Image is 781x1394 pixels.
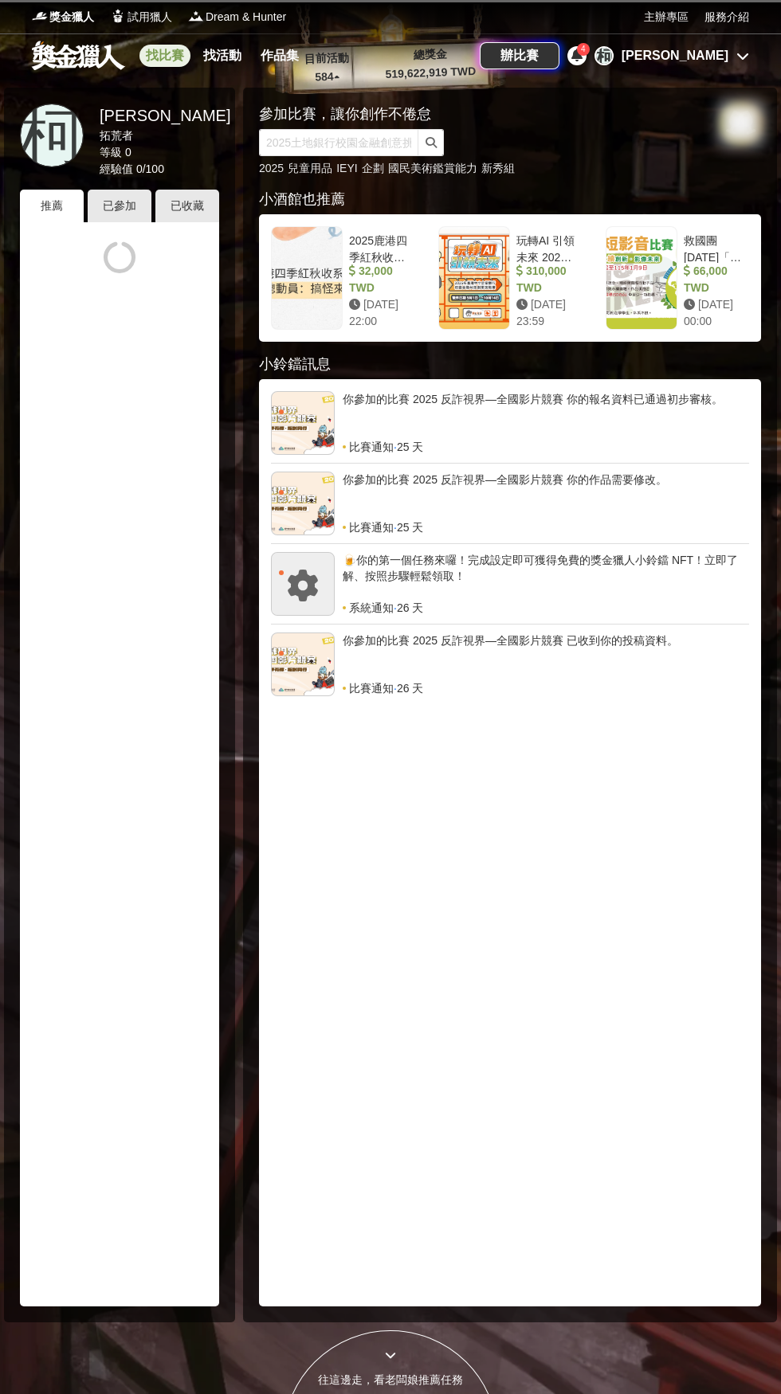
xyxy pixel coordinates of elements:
[295,68,359,87] p: 584 ▴
[206,9,286,25] span: Dream & Hunter
[397,519,423,535] span: 25 天
[581,45,586,53] span: 4
[349,600,394,616] span: 系統通知
[349,263,408,296] div: 32,000 TWD
[644,9,689,25] a: 主辦專區
[394,680,397,696] span: ·
[343,391,749,439] div: 你參加的比賽 2025 反詐視界—全國影片競賽 你的報名資料已通過初步審核。
[480,42,559,69] a: 辦比賽
[259,104,705,125] div: 參加比賽，讓你創作不倦怠
[20,104,84,167] a: 柯
[684,296,743,330] div: [DATE] 00:00
[430,218,590,338] a: 玩轉AI 引領未來 2025臺灣中小企業銀行校園金融科技創意挑戰賽 310,000 TWD [DATE] 23:59
[271,632,749,696] a: 你參加的比賽 2025 反詐視界—全國影片競賽 已收到你的投稿資料。比賽通知·26 天
[20,190,84,222] div: 推薦
[349,296,408,330] div: [DATE] 22:00
[349,233,408,263] div: 2025鹿港四季紅秋收系列活動 - 變裝總動員：搞怪來報到！
[32,8,48,24] img: Logo
[336,162,357,174] a: IEYI
[136,163,164,175] span: 0 / 100
[704,9,749,25] a: 服務介紹
[394,519,397,535] span: ·
[125,146,131,159] span: 0
[622,46,728,65] div: [PERSON_NAME]
[516,233,575,263] div: 玩轉AI 引領未來 2025臺灣中小企業銀行校園金融科技創意挑戰賽
[288,162,332,174] a: 兒童用品
[343,472,749,519] div: 你參加的比賽 2025 反詐視界—全國影片競賽 你的作品需要修改。
[188,8,204,24] img: Logo
[100,104,230,127] div: [PERSON_NAME]
[516,296,575,330] div: [DATE] 23:59
[343,552,749,600] div: 🍺你的第一個任務來囉！完成設定即可獲得免費的獎金獵人小鈴鐺 NFT！立即了解、按照步驟輕鬆領取！
[110,8,126,24] img: Logo
[595,46,614,65] div: 柯
[110,9,172,25] a: Logo試用獵人
[88,190,151,222] div: 已參加
[49,9,94,25] span: 獎金獵人
[139,45,190,67] a: 找比賽
[254,45,305,67] a: 作品集
[349,439,394,455] span: 比賽通知
[197,45,248,67] a: 找活動
[284,1372,497,1388] div: 往這邊走，看老闆娘推薦任務
[259,354,761,375] div: 小鈴鐺訊息
[100,146,122,159] span: 等級
[394,600,397,616] span: ·
[271,552,749,616] a: 🍺你的第一個任務來囉！完成設定即可獲得免費的獎金獵人小鈴鐺 NFT！立即了解、按照步驟輕鬆領取！系統通知·26 天
[598,218,757,338] a: 救國團[DATE]「青世代永續創新•影像未來」短影音比賽 66,000 TWD [DATE] 00:00
[362,162,384,174] a: 企劃
[397,439,423,455] span: 25 天
[128,9,172,25] span: 試用獵人
[271,391,749,455] a: 你參加的比賽 2025 反詐視界—全國影片競賽 你的報名資料已通過初步審核。比賽通知·25 天
[259,129,418,156] input: 2025土地銀行校園金融創意挑戰賽：從你出發 開啟智慧金融新頁
[259,162,284,174] a: 2025
[397,600,423,616] span: 26 天
[343,632,749,680] div: 你參加的比賽 2025 反詐視界—全國影片競賽 已收到你的投稿資料。
[271,472,749,535] a: 你參加的比賽 2025 反詐視界—全國影片競賽 你的作品需要修改。比賽通知·25 天
[188,9,286,25] a: LogoDream & Hunter
[349,519,394,535] span: 比賽通知
[684,233,743,263] div: 救國團[DATE]「青世代永續創新•影像未來」短影音比賽
[684,263,743,296] div: 66,000 TWD
[394,439,397,455] span: ·
[481,162,515,174] a: 新秀組
[349,680,394,696] span: 比賽通知
[516,263,575,296] div: 310,000 TWD
[100,163,133,175] span: 經驗值
[359,62,503,84] p: 519,622,919 TWD
[263,218,422,338] a: 2025鹿港四季紅秋收系列活動 - 變裝總動員：搞怪來報到！ 32,000 TWD [DATE] 22:00
[397,680,423,696] span: 26 天
[155,190,219,222] div: 已收藏
[388,162,477,174] a: 國民美術鑑賞能力
[259,189,761,210] div: 小酒館也推薦
[100,127,230,144] div: 拓荒者
[32,9,94,25] a: Logo獎金獵人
